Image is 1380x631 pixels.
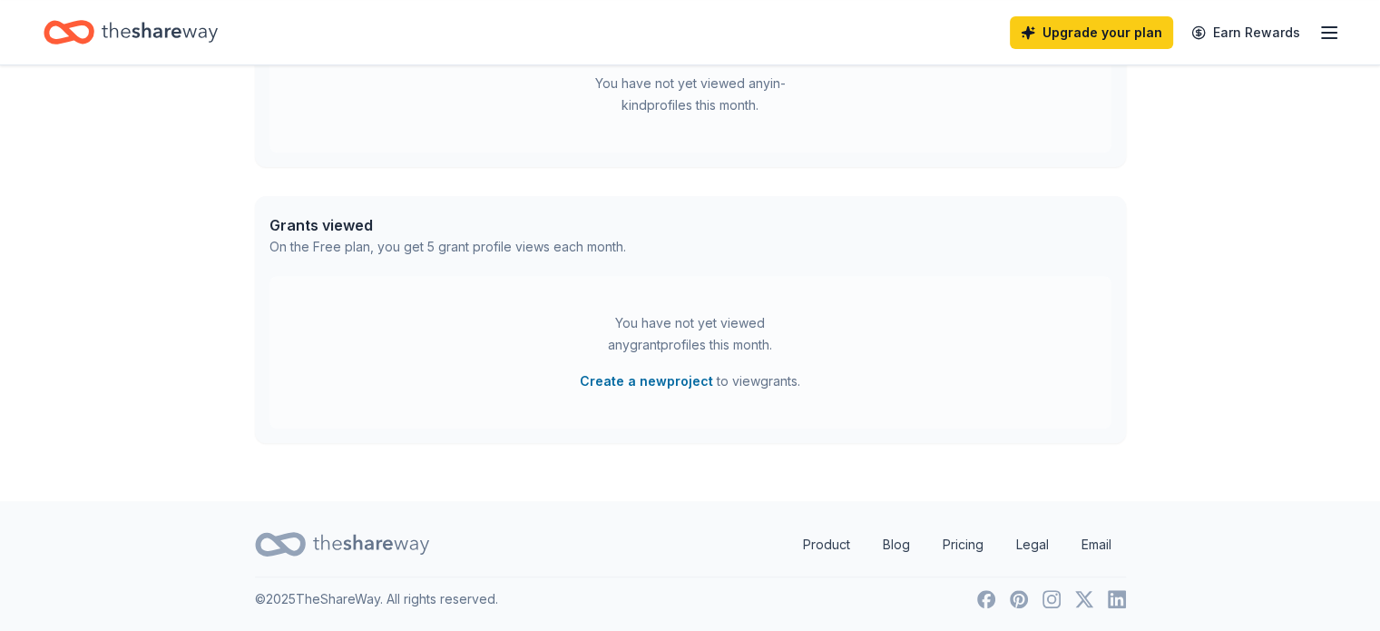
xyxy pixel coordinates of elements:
[868,527,925,563] a: Blog
[44,11,218,54] a: Home
[580,370,713,392] button: Create a newproject
[788,527,865,563] a: Product
[788,527,1126,563] nav: quick links
[580,370,800,392] span: to view grants .
[928,527,998,563] a: Pricing
[255,588,498,610] p: © 2025 TheShareWay. All rights reserved.
[1002,527,1063,563] a: Legal
[577,312,804,356] div: You have not yet viewed any grant profiles this month.
[1067,527,1126,563] a: Email
[269,236,626,258] div: On the Free plan, you get 5 grant profile views each month.
[269,214,626,236] div: Grants viewed
[1180,16,1311,49] a: Earn Rewards
[1010,16,1173,49] a: Upgrade your plan
[577,73,804,116] div: You have not yet viewed any in-kind profiles this month.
